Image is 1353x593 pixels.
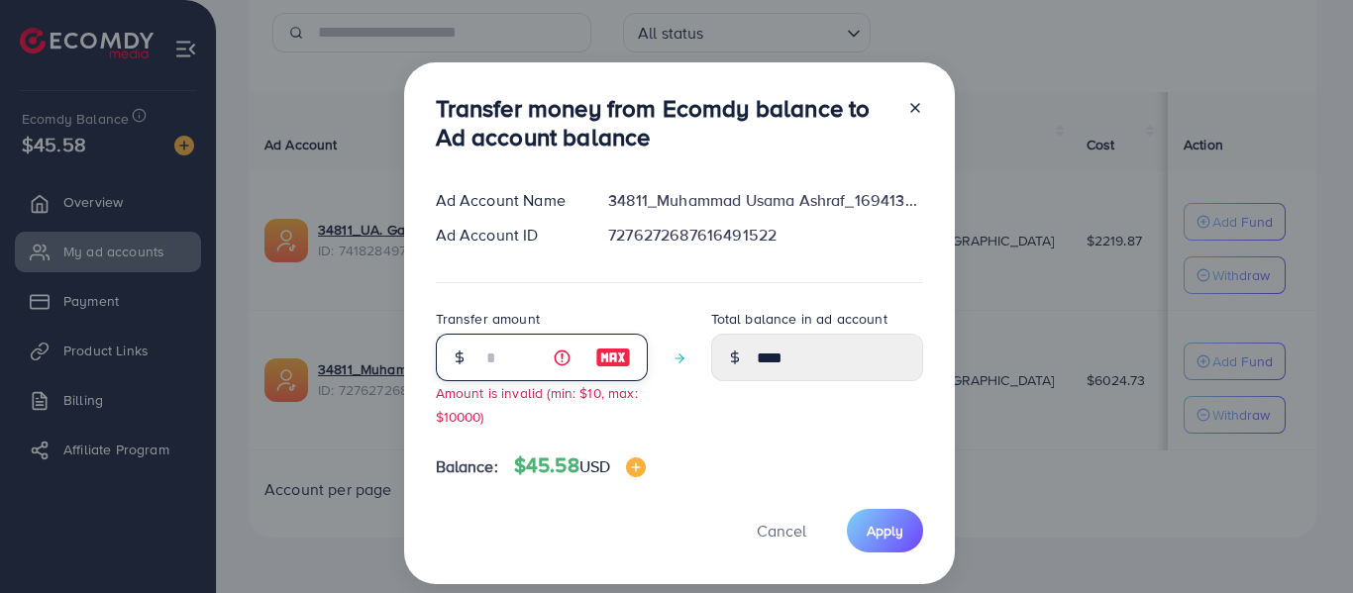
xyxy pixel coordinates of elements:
label: Total balance in ad account [711,309,887,329]
img: image [595,346,631,369]
span: Balance: [436,455,498,478]
span: Cancel [757,520,806,542]
button: Cancel [732,509,831,551]
span: Apply [867,521,903,541]
div: 34811_Muhammad Usama Ashraf_1694139293532 [592,189,938,212]
div: Ad Account ID [420,224,593,247]
h3: Transfer money from Ecomdy balance to Ad account balance [436,94,891,151]
span: USD [579,455,610,477]
div: 7276272687616491522 [592,224,938,247]
iframe: Chat [1269,504,1338,578]
small: Amount is invalid (min: $10, max: $10000) [436,383,638,425]
button: Apply [847,509,923,551]
div: Ad Account Name [420,189,593,212]
label: Transfer amount [436,309,540,329]
h4: $45.58 [514,453,646,478]
img: image [626,457,646,477]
